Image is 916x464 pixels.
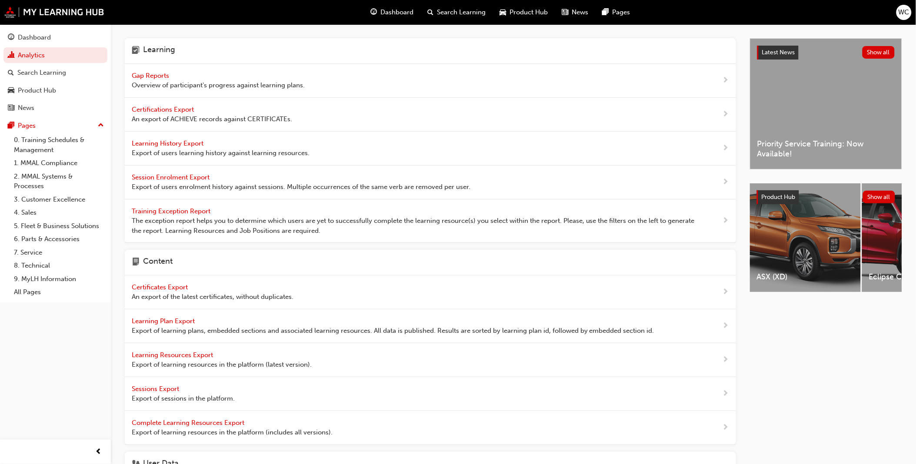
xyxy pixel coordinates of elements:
[757,46,895,60] a: Latest NewsShow all
[493,3,555,21] a: car-iconProduct Hub
[18,86,56,96] div: Product Hub
[757,272,854,282] span: ASX (XD)
[132,317,197,325] span: Learning Plan Export
[96,447,102,457] span: prev-icon
[896,5,912,20] button: WC
[132,326,654,336] span: Export of learning plans, embedded sections and associated learning resources. All data is publis...
[371,7,377,18] span: guage-icon
[500,7,506,18] span: car-icon
[125,98,736,132] a: Certifications Export An export of ACHIEVE records against CERTIFICATEs.next-icon
[596,3,637,21] a: pages-iconPages
[572,7,589,17] span: News
[613,7,630,17] span: Pages
[10,272,107,286] a: 9. MyLH Information
[8,87,14,95] span: car-icon
[762,193,796,201] span: Product Hub
[364,3,421,21] a: guage-iconDashboard
[723,143,729,154] span: next-icon
[8,69,14,77] span: search-icon
[723,177,729,188] span: next-icon
[757,139,895,159] span: Priority Service Training: Now Available!
[132,72,171,80] span: Gap Reports
[132,419,246,427] span: Complete Learning Resources Export
[132,257,140,268] span: page-icon
[428,7,434,18] span: search-icon
[723,287,729,298] span: next-icon
[4,7,104,18] img: mmal
[132,207,212,215] span: Training Exception Report
[723,109,729,120] span: next-icon
[125,309,736,343] a: Learning Plan Export Export of learning plans, embedded sections and associated learning resource...
[421,3,493,21] a: search-iconSearch Learning
[757,190,895,204] a: Product HubShow all
[98,120,104,131] span: up-icon
[723,75,729,86] span: next-icon
[125,132,736,166] a: Learning History Export Export of users learning history against learning resources.next-icon
[143,45,175,56] h4: Learning
[3,83,107,99] a: Product Hub
[132,428,333,437] span: Export of learning resources in the platform (includes all versions).
[132,173,211,181] span: Session Enrolment Export
[3,47,107,63] a: Analytics
[132,114,292,124] span: An export of ACHIEVE records against CERTIFICATEs.
[10,285,107,299] a: All Pages
[125,411,736,445] a: Complete Learning Resources Export Export of learning resources in the platform (includes all ver...
[132,283,190,291] span: Certificates Export
[381,7,414,17] span: Dashboard
[863,191,896,203] button: Show all
[143,257,173,268] h4: Content
[899,7,909,17] span: WC
[132,106,196,113] span: Certifications Export
[18,103,34,113] div: News
[10,232,107,246] a: 6. Parts & Accessories
[125,377,736,411] a: Sessions Export Export of sessions in the platform.next-icon
[125,343,736,377] a: Learning Resources Export Export of learning resources in the platform (latest version).next-icon
[10,156,107,170] a: 1. MMAL Compliance
[10,219,107,233] a: 5. Fleet & Business Solutions
[3,118,107,134] button: Pages
[18,33,51,43] div: Dashboard
[3,28,107,118] button: DashboardAnalyticsSearch LearningProduct HubNews
[132,292,293,302] span: An export of the latest certificates, without duplicates.
[132,148,310,158] span: Export of users learning history against learning resources.
[125,199,736,243] a: Training Exception Report The exception report helps you to determine which users are yet to succ...
[510,7,548,17] span: Product Hub
[10,246,107,259] a: 7. Service
[132,139,205,147] span: Learning History Export
[10,133,107,156] a: 0. Training Schedules & Management
[17,68,66,78] div: Search Learning
[750,38,902,169] a: Latest NewsShow allPriority Service Training: Now Available!
[750,183,861,292] a: ASX (XD)
[132,360,312,370] span: Export of learning resources in the platform (latest version).
[10,259,107,272] a: 8. Technical
[603,7,609,18] span: pages-icon
[723,321,729,331] span: next-icon
[723,388,729,399] span: next-icon
[723,422,729,433] span: next-icon
[8,122,14,130] span: pages-icon
[10,193,107,206] a: 3. Customer Excellence
[3,65,107,81] a: Search Learning
[132,80,305,90] span: Overview of participant's progress against learning plans.
[555,3,596,21] a: news-iconNews
[8,34,14,42] span: guage-icon
[125,64,736,98] a: Gap Reports Overview of participant's progress against learning plans.next-icon
[132,351,215,359] span: Learning Resources Export
[132,385,181,393] span: Sessions Export
[18,121,36,131] div: Pages
[8,52,14,60] span: chart-icon
[863,46,895,59] button: Show all
[562,7,569,18] span: news-icon
[8,104,14,112] span: news-icon
[132,45,140,56] span: learning-icon
[125,275,736,309] a: Certificates Export An export of the latest certificates, without duplicates.next-icon
[132,394,235,404] span: Export of sessions in the platform.
[132,216,695,235] span: The exception report helps you to determine which users are yet to successfully complete the lear...
[762,49,795,56] span: Latest News
[10,206,107,219] a: 4. Sales
[437,7,486,17] span: Search Learning
[125,166,736,199] a: Session Enrolment Export Export of users enrolment history against sessions. Multiple occurrences...
[10,170,107,193] a: 2. MMAL Systems & Processes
